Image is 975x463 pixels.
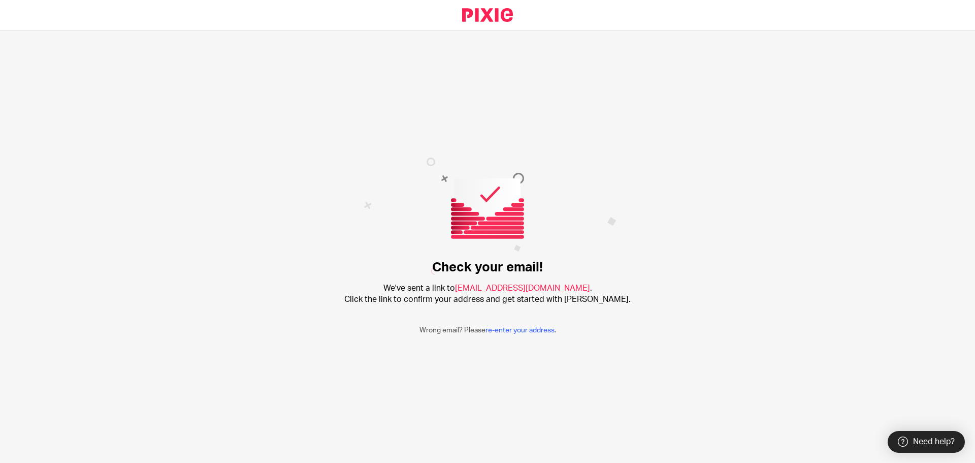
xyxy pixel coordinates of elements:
a: re-enter your address [485,327,555,334]
img: Confirm email image [364,158,616,275]
h2: We've sent a link to . Click the link to confirm your address and get started with [PERSON_NAME]. [344,283,631,305]
p: Wrong email? Please . [419,325,556,335]
div: Need help? [888,431,965,453]
span: [EMAIL_ADDRESS][DOMAIN_NAME] [455,284,590,292]
h1: Check your email! [432,260,543,275]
